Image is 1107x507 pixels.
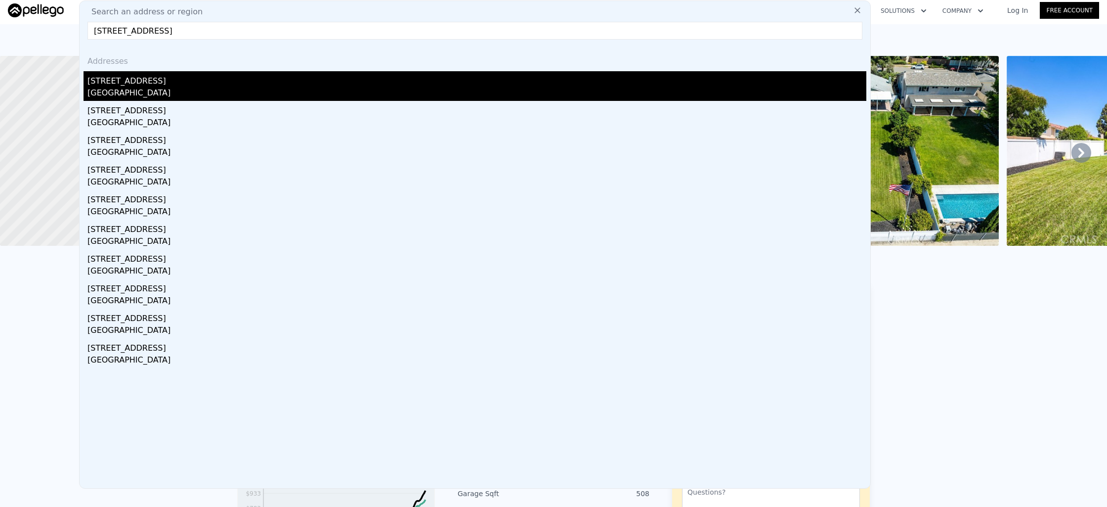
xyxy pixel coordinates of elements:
[87,71,866,87] div: [STREET_ADDRESS]
[246,490,261,497] tspan: $933
[87,176,866,190] div: [GEOGRAPHIC_DATA]
[87,146,866,160] div: [GEOGRAPHIC_DATA]
[87,117,866,131] div: [GEOGRAPHIC_DATA]
[873,2,935,20] button: Solutions
[87,295,866,309] div: [GEOGRAPHIC_DATA]
[87,220,866,235] div: [STREET_ADDRESS]
[87,190,866,206] div: [STREET_ADDRESS]
[995,5,1040,15] a: Log In
[87,131,866,146] div: [STREET_ADDRESS]
[84,6,203,18] span: Search an address or region
[84,47,866,71] div: Addresses
[87,249,866,265] div: [STREET_ADDRESS]
[87,265,866,279] div: [GEOGRAPHIC_DATA]
[87,101,866,117] div: [STREET_ADDRESS]
[87,324,866,338] div: [GEOGRAPHIC_DATA]
[87,22,862,40] input: Enter an address, city, region, neighborhood or zip code
[87,87,866,101] div: [GEOGRAPHIC_DATA]
[87,354,866,368] div: [GEOGRAPHIC_DATA]
[87,235,866,249] div: [GEOGRAPHIC_DATA]
[87,160,866,176] div: [STREET_ADDRESS]
[745,56,999,246] img: Sale: 167406822 Parcel: 63607873
[8,3,64,17] img: Pellego
[87,206,866,220] div: [GEOGRAPHIC_DATA]
[87,279,866,295] div: [STREET_ADDRESS]
[87,338,866,354] div: [STREET_ADDRESS]
[87,309,866,324] div: [STREET_ADDRESS]
[935,2,991,20] button: Company
[553,489,649,499] div: 508
[1040,2,1099,19] a: Free Account
[458,489,553,499] div: Garage Sqft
